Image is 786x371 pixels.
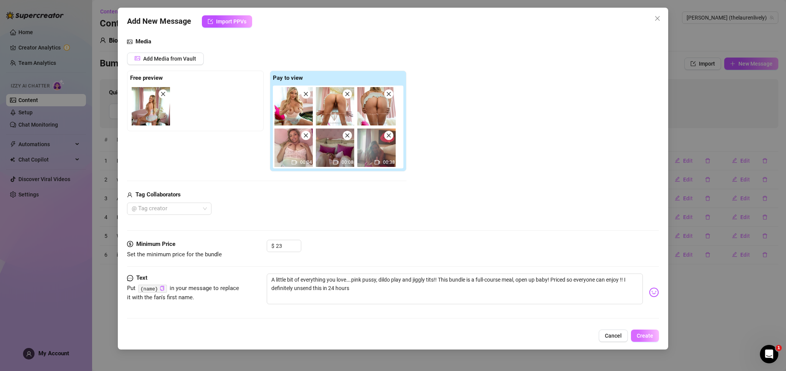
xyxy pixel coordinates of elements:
[345,133,350,138] span: close
[357,87,396,125] img: media
[136,241,175,247] strong: Minimum Price
[386,133,391,138] span: close
[160,91,166,97] span: close
[136,274,147,281] strong: Text
[342,160,353,165] span: 00:08
[127,274,133,283] span: message
[637,333,653,339] span: Create
[375,160,380,165] span: video-camera
[135,38,151,45] strong: Media
[273,74,303,81] strong: Pay to view
[357,129,396,167] img: media
[132,87,170,125] img: media
[605,333,622,339] span: Cancel
[138,285,167,293] code: {name}
[274,129,313,167] div: 00:04
[202,15,252,28] button: Import PPVs
[631,330,659,342] button: Create
[316,87,354,125] img: media
[651,12,664,25] button: Close
[649,287,659,297] img: svg%3e
[654,15,661,21] span: close
[651,15,664,21] span: Close
[599,330,628,342] button: Cancel
[160,286,165,291] span: copy
[333,160,339,165] span: video-camera
[143,56,196,62] span: Add Media from Vault
[127,285,239,301] span: Put in your message to replace it with the fan's first name.
[130,74,163,81] strong: Free preview
[127,53,204,65] button: Add Media from Vault
[316,129,354,167] div: 00:08
[127,251,222,258] span: Set the minimum price for the bundle
[386,91,391,97] span: close
[357,129,396,167] div: 00:38
[127,190,132,200] span: user
[383,160,395,165] span: 00:38
[345,91,350,97] span: close
[160,285,165,291] button: Click to Copy
[135,56,140,61] span: picture
[216,18,246,25] span: Import PPVs
[127,15,191,28] span: Add New Message
[127,37,132,46] span: picture
[135,191,181,198] strong: Tag Collaborators
[303,91,309,97] span: close
[776,345,782,351] span: 1
[274,87,313,125] img: media
[760,345,778,363] iframe: Intercom live chat
[274,129,313,167] img: media
[316,129,354,167] img: media
[127,240,133,249] span: dollar
[292,160,297,165] span: video-camera
[300,160,312,165] span: 00:04
[267,274,643,304] textarea: A little bit of everything you love….pink pussy, dildo play and jiggly tits!! This bundle is a fu...
[208,19,213,24] span: import
[303,133,309,138] span: close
